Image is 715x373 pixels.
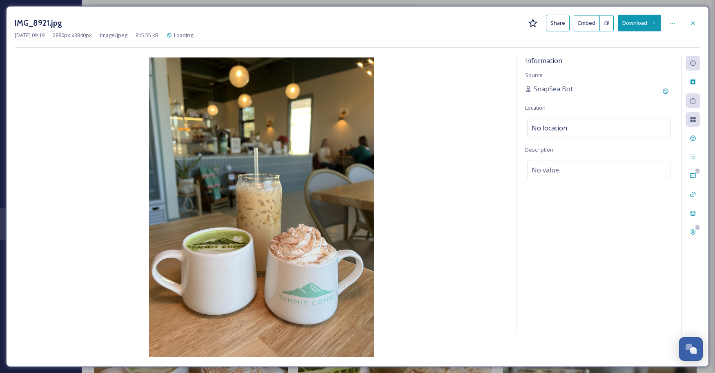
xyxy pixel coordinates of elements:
[15,17,62,29] h3: IMG_8921.jpg
[532,165,560,175] span: No value.
[174,31,197,39] span: Loading...
[695,168,700,174] div: 0
[532,123,567,133] span: No location
[546,15,570,31] button: Share
[679,337,703,361] button: Open Chat
[136,31,158,39] span: 815.55 kB
[525,146,553,153] span: Description
[525,71,543,79] span: Source
[100,31,127,39] span: image/jpeg
[695,225,700,230] div: 0
[15,31,45,39] span: [DATE] 09:19
[53,31,92,39] span: 2880 px x 3840 px
[534,84,573,94] span: SnapSea Bot
[525,56,562,65] span: Information
[15,57,508,357] img: 6XF4RVB.jpg
[618,15,661,31] button: Download
[525,104,546,111] span: Location
[574,15,600,31] button: Embed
